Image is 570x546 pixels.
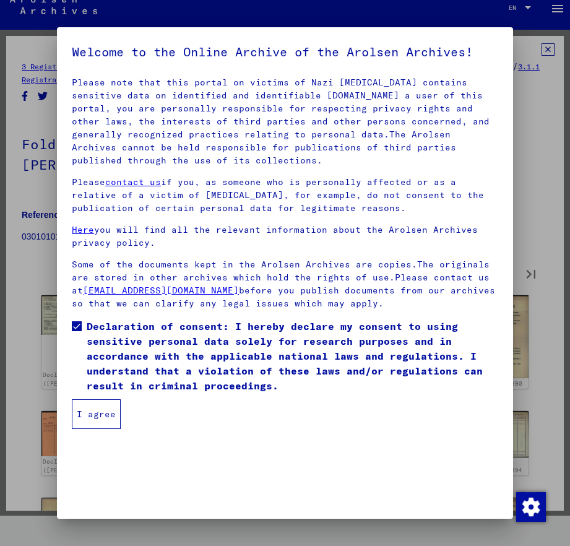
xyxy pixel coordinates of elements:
[72,258,498,310] p: Some of the documents kept in the Arolsen Archives are copies.The originals are stored in other a...
[72,42,498,62] h5: Welcome to the Online Archive of the Arolsen Archives!
[72,76,498,167] p: Please note that this portal on victims of Nazi [MEDICAL_DATA] contains sensitive data on identif...
[72,224,94,235] a: Here
[105,176,161,188] a: contact us
[72,223,498,249] p: you will find all the relevant information about the Arolsen Archives privacy policy.
[72,399,121,429] button: I agree
[83,285,239,296] a: [EMAIL_ADDRESS][DOMAIN_NAME]
[516,492,545,521] div: Change consent
[87,319,498,393] span: Declaration of consent: I hereby declare my consent to using sensitive personal data solely for r...
[72,176,498,215] p: Please if you, as someone who is personally affected or as a relative of a victim of [MEDICAL_DAT...
[516,492,546,522] img: Change consent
